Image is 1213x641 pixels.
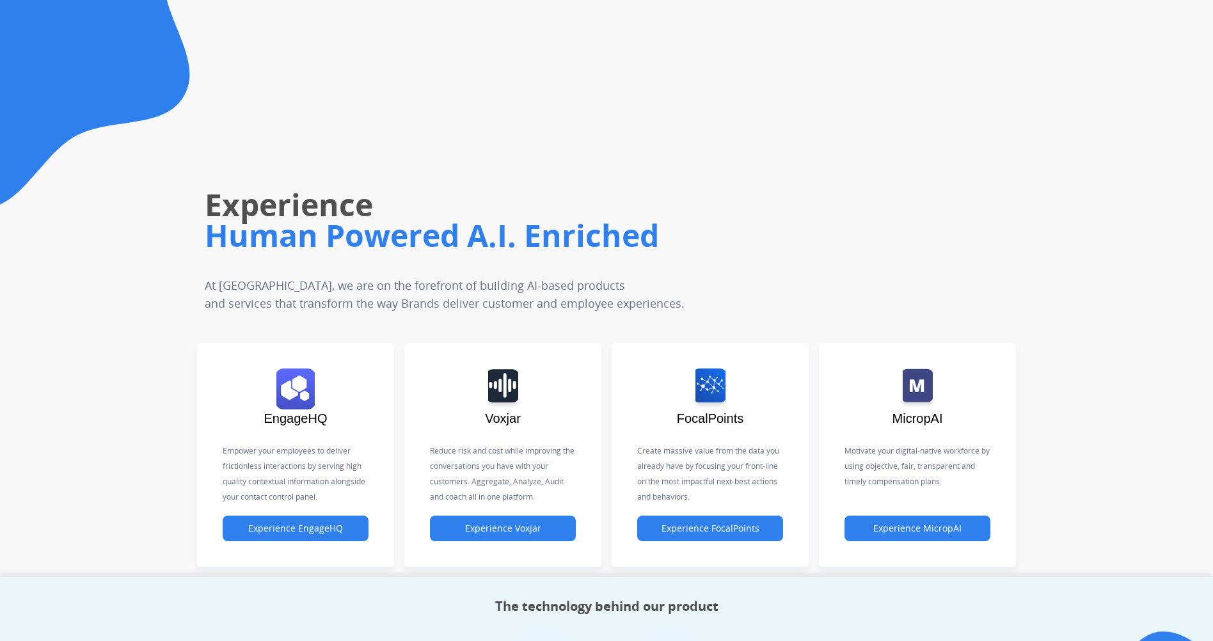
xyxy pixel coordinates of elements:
[264,411,328,425] span: EngageHQ
[844,516,990,541] button: Experience MicropAI
[677,411,744,425] span: FocalPoints
[205,276,775,312] p: At [GEOGRAPHIC_DATA], we are on the forefront of building AI-based products and services that tra...
[844,523,990,534] a: Experience MicropAI
[430,516,576,541] button: Experience Voxjar
[495,597,718,615] h2: The technology behind our product
[223,443,369,505] p: Empower your employees to deliver frictionless interactions by serving high quality contextual in...
[844,443,990,489] p: Motivate your digital-native workforce by using objective, fair, transparent and timely compensat...
[205,215,857,256] h1: Human Powered A.I. Enriched
[223,523,369,534] a: Experience EngageHQ
[205,184,857,225] h1: Experience
[223,516,369,541] button: Experience EngageHQ
[276,368,315,409] img: logo
[637,516,783,541] button: Experience FocalPoints
[637,523,783,534] a: Experience FocalPoints
[430,443,576,505] p: Reduce risk and cost while improving the conversations you have with your customers. Aggregate, A...
[485,411,521,425] span: Voxjar
[430,523,576,534] a: Experience Voxjar
[695,368,725,409] img: logo
[488,368,518,409] img: logo
[892,411,943,425] span: MicropAI
[903,368,933,409] img: logo
[637,443,783,505] p: Create massive value from the data you already have by focusing your front-line on the most impac...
